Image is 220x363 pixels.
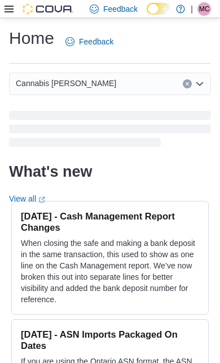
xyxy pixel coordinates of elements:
button: Clear input [183,79,192,88]
h3: [DATE] - ASN Imports Packaged On Dates [21,329,199,351]
span: Cannabis [PERSON_NAME] [16,77,116,90]
a: Feedback [61,30,118,53]
h3: [DATE] - Cash Management Report Changes [21,210,199,233]
button: Open list of options [195,79,204,88]
h2: What's new [9,163,92,181]
img: Cova [23,3,73,15]
p: | [191,2,193,16]
span: Feedback [103,3,138,15]
p: When closing the safe and making a bank deposit in the same transaction, this used to show as one... [21,237,199,305]
h1: Home [9,27,54,50]
svg: External link [38,196,45,203]
span: Feedback [79,36,113,47]
span: MC [199,2,210,16]
input: Dark Mode [147,3,170,15]
a: View allExternal link [9,194,45,203]
div: Mike Cochrane [197,2,211,16]
span: Loading [9,113,211,149]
